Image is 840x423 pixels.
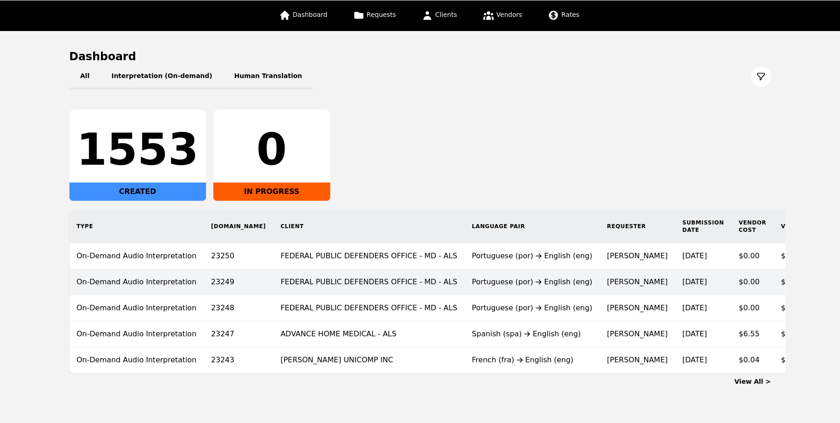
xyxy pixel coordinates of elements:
span: $0.00/ [781,277,804,286]
div: IN PROGRESS [213,183,330,201]
span: Dashboard [293,11,328,18]
div: CREATED [69,183,206,201]
td: On-Demand Audio Interpretation [69,243,204,269]
td: $0.00 [731,243,774,269]
a: Dashboard [274,0,333,31]
time: [DATE] [682,355,707,364]
button: Human Translation [223,64,313,89]
div: Portuguese (por) English (eng) [472,251,592,261]
td: [PERSON_NAME] UNICOMP INC [273,347,465,373]
time: [DATE] [682,329,707,338]
td: $0.00 [731,269,774,295]
td: [PERSON_NAME] [600,269,675,295]
div: Portuguese (por) English (eng) [472,277,592,287]
td: $0.00 [731,295,774,321]
span: Requests [367,11,396,18]
td: On-Demand Audio Interpretation [69,269,204,295]
td: FEDERAL PUBLIC DEFENDERS OFFICE - MD - ALS [273,295,465,321]
button: All [69,64,100,89]
time: [DATE] [682,303,707,312]
div: 0 [221,128,323,172]
th: Vendor Cost [731,210,774,243]
td: FEDERAL PUBLIC DEFENDERS OFFICE - MD - ALS [273,243,465,269]
div: Portuguese (por) English (eng) [472,303,592,313]
td: FEDERAL PUBLIC DEFENDERS OFFICE - MD - ALS [273,269,465,295]
a: Vendors [477,0,528,31]
h1: Dashboard [69,49,771,64]
span: $0.45/minute [781,355,830,364]
td: $0.04 [731,347,774,373]
td: 23243 [204,347,273,373]
th: Type [69,210,204,243]
td: On-Demand Audio Interpretation [69,347,204,373]
div: 1553 [77,128,199,172]
span: $0.00/ [781,251,804,260]
a: Requests [348,0,402,31]
div: Spanish (spa) English (eng) [472,329,592,339]
span: Vendors [497,11,522,18]
span: Rates [561,11,579,18]
td: [PERSON_NAME] [600,295,675,321]
span: Clients [435,11,457,18]
td: $6.55 [731,321,774,347]
a: Rates [542,0,585,31]
td: [PERSON_NAME] [600,347,675,373]
time: [DATE] [682,251,707,260]
button: Filter [751,67,771,87]
th: Submission Date [675,210,731,243]
th: Vendor Rate [774,210,838,243]
th: [DOMAIN_NAME] [204,210,273,243]
th: Requester [600,210,675,243]
span: $0.00/ [781,303,804,312]
td: [PERSON_NAME] [600,243,675,269]
td: ADVANCE HOME MEDICAL - ALS [273,321,465,347]
td: [PERSON_NAME] [600,321,675,347]
span: $0.45/minute [781,329,830,338]
th: Client [273,210,465,243]
time: [DATE] [682,277,707,286]
td: On-Demand Audio Interpretation [69,295,204,321]
td: 23250 [204,243,273,269]
td: 23249 [204,269,273,295]
th: Language Pair [465,210,600,243]
a: Clients [416,0,463,31]
td: 23247 [204,321,273,347]
td: 23248 [204,295,273,321]
td: On-Demand Audio Interpretation [69,321,204,347]
button: Interpretation (On-demand) [100,64,223,89]
a: View All > [734,378,771,385]
div: French (fra) English (eng) [472,355,592,366]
